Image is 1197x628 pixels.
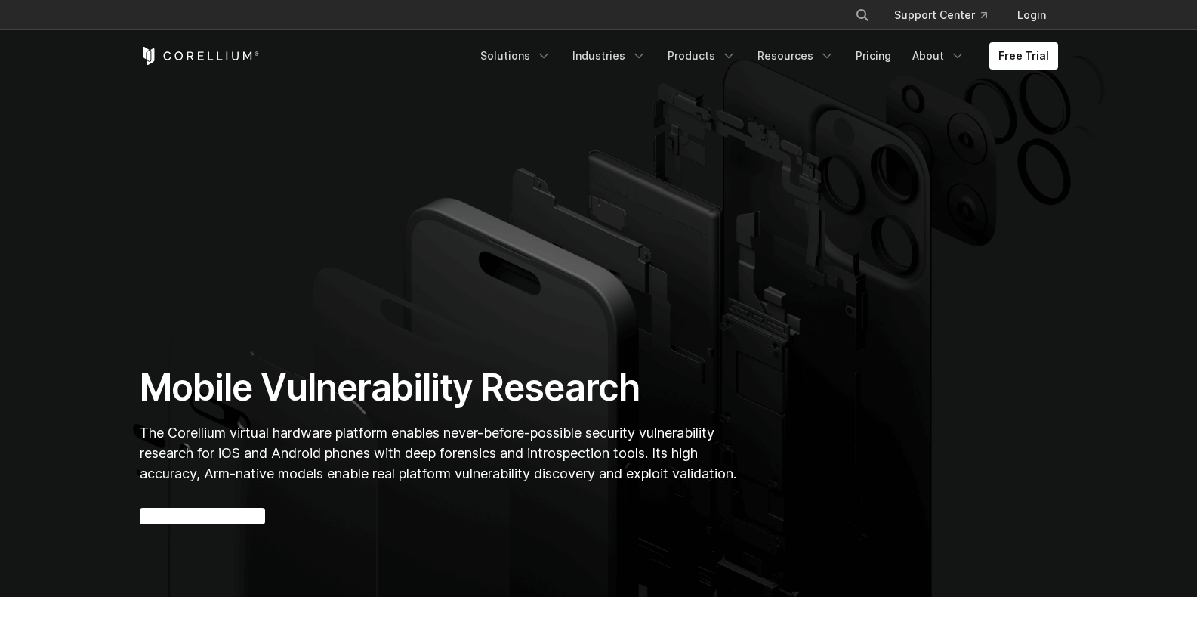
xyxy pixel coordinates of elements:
a: Resources [748,42,844,70]
a: About [903,42,974,70]
div: Navigation Menu [471,42,1058,70]
a: Corellium Home [140,47,260,65]
h1: Mobile Vulnerability Research [140,365,742,410]
button: Search [849,2,876,29]
div: Navigation Menu [837,2,1058,29]
a: Pricing [847,42,900,70]
a: Products [659,42,745,70]
a: Login [1005,2,1058,29]
span: The Corellium virtual hardware platform enables never-before-possible security vulnerability rese... [140,425,736,481]
a: Solutions [471,42,560,70]
a: Support Center [882,2,999,29]
a: Industries [563,42,656,70]
a: Free Trial [989,42,1058,70]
